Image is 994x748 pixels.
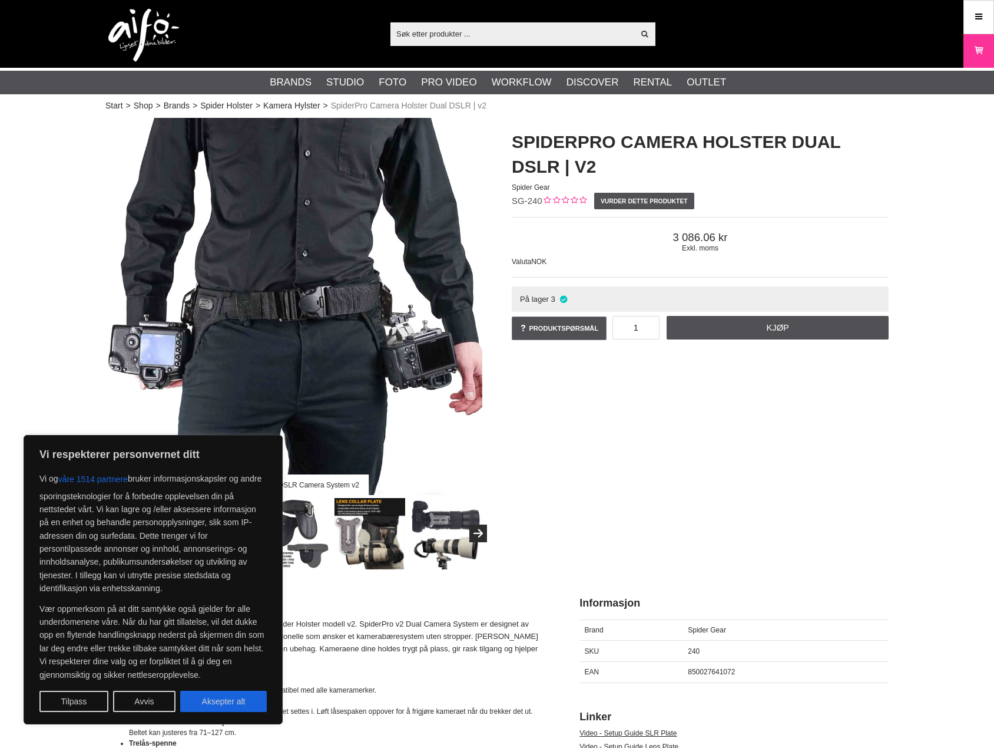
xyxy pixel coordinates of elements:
a: Foto [379,75,406,90]
img: logo.png [108,9,179,62]
img: Lens Collar Plate, for better balance [334,498,406,569]
a: Outlet [687,75,726,90]
span: Brand [585,626,604,634]
a: Kamera Hylster [263,100,320,112]
p: Vi respekterer personvernet ditt [39,447,267,462]
img: Attaches to the lens collar [410,498,482,569]
span: SG-240 [512,196,542,206]
span: > [256,100,260,112]
div: SpiderPro Dual DSLR Camera System v2 [218,474,369,495]
span: EAN [585,668,599,676]
span: Exkl. moms [512,244,889,252]
span: > [323,100,328,112]
span: SKU [585,647,599,655]
span: > [126,100,131,112]
h1: SpiderPro Camera Holster Dual DSLR | v2 [512,130,889,179]
a: Spider Holster [200,100,253,112]
li: Optimalisert for bruk på DSLR-kamerahus, kompatibel med alle kameramerker. [129,674,550,696]
span: NOK [531,258,546,266]
a: Discover [566,75,619,90]
span: Valuta [512,258,531,266]
button: Tilpass [39,691,108,712]
button: Next [469,525,487,542]
a: Produktspørsmål [512,317,607,340]
span: > [155,100,160,112]
a: Pro Video [421,75,476,90]
a: Rental [633,75,672,90]
a: Brands [164,100,190,112]
span: > [193,100,197,112]
a: Start [105,100,123,112]
div: Vi respekterer personvernet ditt [24,435,283,724]
strong: Trelås-spenne [129,739,177,747]
img: SpiderPro Dual DSLR Camera System v2 [105,118,482,495]
h2: Beskrivelse [105,596,550,611]
input: Søk etter produkter ... [390,25,634,42]
div: Kundevurdering: 0 [542,195,587,207]
button: Avvis [113,691,175,712]
a: Video - Setup Guide SLR Plate [579,729,677,737]
a: Vurder dette produktet [594,193,694,209]
h2: Linker [579,710,889,724]
span: 3 [551,295,555,304]
button: våre 1514 partnere [58,469,128,490]
li: Hylsteret låser seg automatisk hver gang kameraet settes i. Løft låsespaken oppover for å frigjør... [129,696,550,717]
p: Vær oppmerksom på at ditt samtykke også gjelder for alle underdomenene våre. Når du har gitt till... [39,602,267,681]
span: Spider Gear [512,183,550,192]
span: Spider Gear [688,626,726,634]
a: Workflow [492,75,552,90]
p: Vi og bruker informasjonskapsler og andre sporingsteknologier for å forbedre opplevelsen din på n... [39,469,267,595]
h2: Informasjon [579,596,889,611]
i: På lager [558,295,568,304]
button: Aksepter alt [180,691,267,712]
span: 3 086.06 [512,231,889,244]
span: 850027641072 [688,668,735,676]
span: På lager [520,295,549,304]
a: Kjøp [667,316,889,340]
img: The cameras sits comfortably on the hips [259,498,330,569]
li: Beltet kan justeres fra 71–127 cm. [129,717,550,738]
span: SpiderPro Camera Holster Dual DSLR | v2 [331,100,486,112]
span: 240 [688,647,700,655]
a: Shop [134,100,153,112]
p: SpiderPro Kamerahylster for to DSLR-kameraer, Spider Holster modell v2. SpiderPro v2 Dual Camera ... [105,618,550,667]
a: Brands [270,75,312,90]
a: Studio [326,75,364,90]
